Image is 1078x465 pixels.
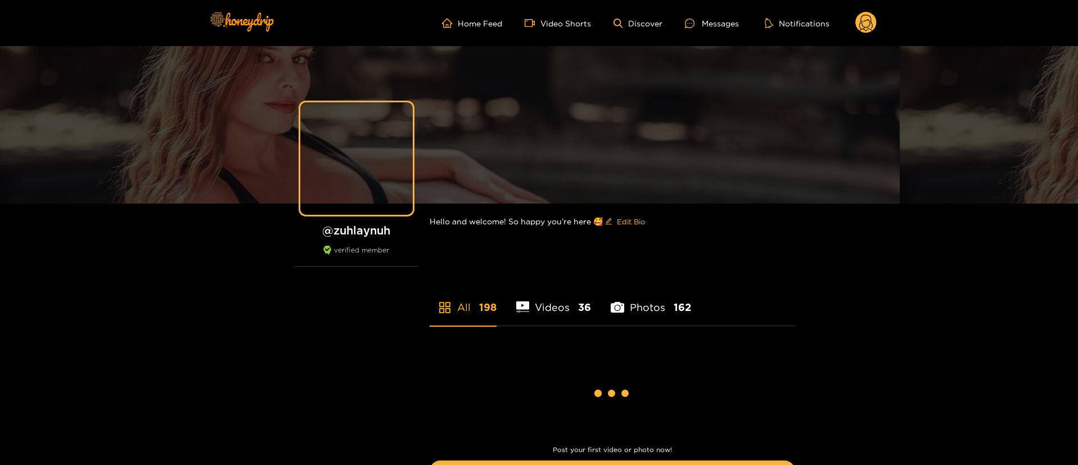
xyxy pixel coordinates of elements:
[438,301,452,314] span: appstore
[525,18,540,28] span: video-camera
[614,19,662,28] a: Discover
[430,204,795,240] div: Hello and welcome! So happy you’re here 🥰
[442,18,502,28] a: Home Feed
[611,275,691,326] li: Photos
[525,18,591,28] a: Video Shorts
[430,446,795,454] p: Post your first video or photo now!
[603,213,647,231] button: editEdit Bio
[295,223,418,237] h1: @ zuhlaynuh
[685,17,739,30] div: Messages
[430,275,497,326] li: All
[516,275,592,326] li: Videos
[295,246,418,267] div: verified member
[761,17,833,29] button: Notifications
[605,218,612,226] span: edit
[617,216,645,227] span: Edit Bio
[674,300,691,314] span: 162
[479,300,497,314] span: 198
[578,300,591,314] span: 36
[442,18,458,28] span: home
